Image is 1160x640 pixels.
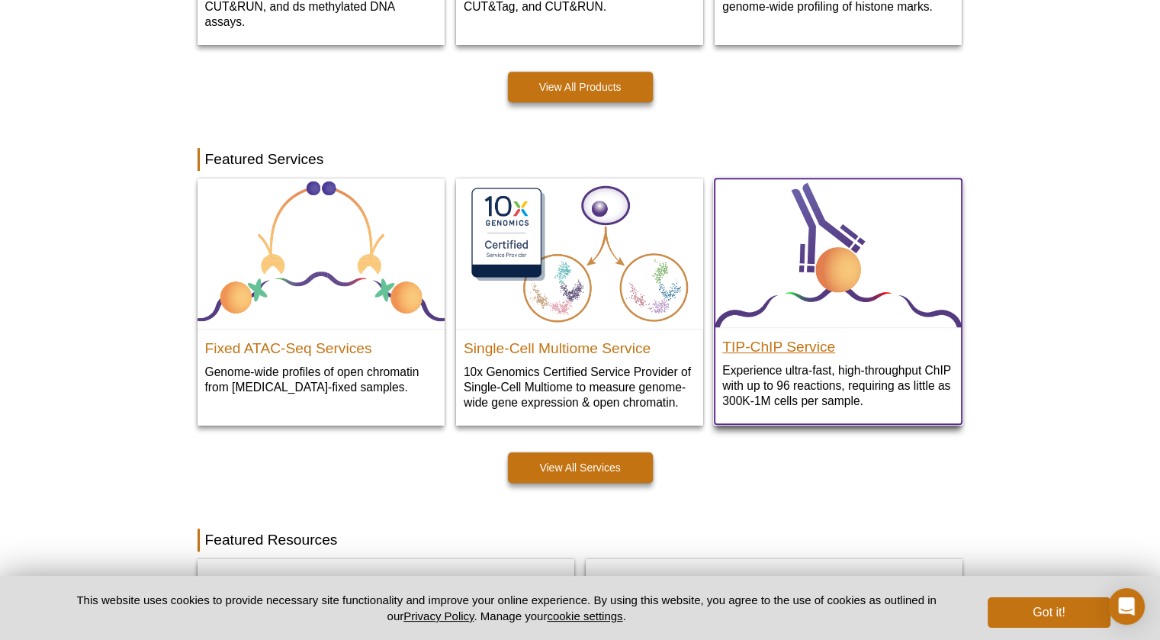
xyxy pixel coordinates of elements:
img: Fixed ATAC-Seq Services [198,178,445,330]
h2: Fixed ATAC-Seq Services [205,333,437,356]
a: Epigenetics eBooks [597,571,726,597]
h2: Featured Resources [198,529,963,552]
a: View All Services [508,452,653,483]
p: This website uses cookies to provide necessary site functionality and improve your online experie... [50,592,963,624]
h3: Epigenetics Blog [209,574,318,590]
button: Got it! [988,597,1110,628]
button: cookie settings [547,609,622,622]
div: Open Intercom Messenger [1108,588,1145,625]
a: TIP-ChIP Service TIP-ChIP Service Experience ultra-fast, high-throughput ChIP with up to 96 react... [715,178,962,425]
p: Genome-wide profiles of open chromatin from [MEDICAL_DATA]-fixed samples. [205,364,437,395]
h2: TIP-ChIP Service [722,332,954,355]
a: Single-Cell Multiome Servicee Single-Cell Multiome Service 10x Genomics Certified Service Provide... [456,178,703,426]
a: Privacy Policy [403,609,474,622]
a: View All Products [508,72,653,102]
h2: Single-Cell Multiome Service [464,333,696,356]
img: TIP-ChIP Service [715,178,962,328]
a: Epigenetics Blog [209,571,318,597]
p: Experience ultra-fast, high-throughput ChIP with up to 96 reactions, requiring as little as 300K-... [722,362,954,409]
a: Fixed ATAC-Seq Services Fixed ATAC-Seq Services Genome-wide profiles of open chromatin from [MEDI... [198,178,445,411]
h2: Featured Services [198,148,963,171]
h3: Epigenetics eBooks [597,574,726,590]
p: 10x Genomics Certified Service Provider of Single-Cell Multiome to measure genome-wide gene expre... [464,364,696,410]
img: Single-Cell Multiome Servicee [456,178,703,330]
